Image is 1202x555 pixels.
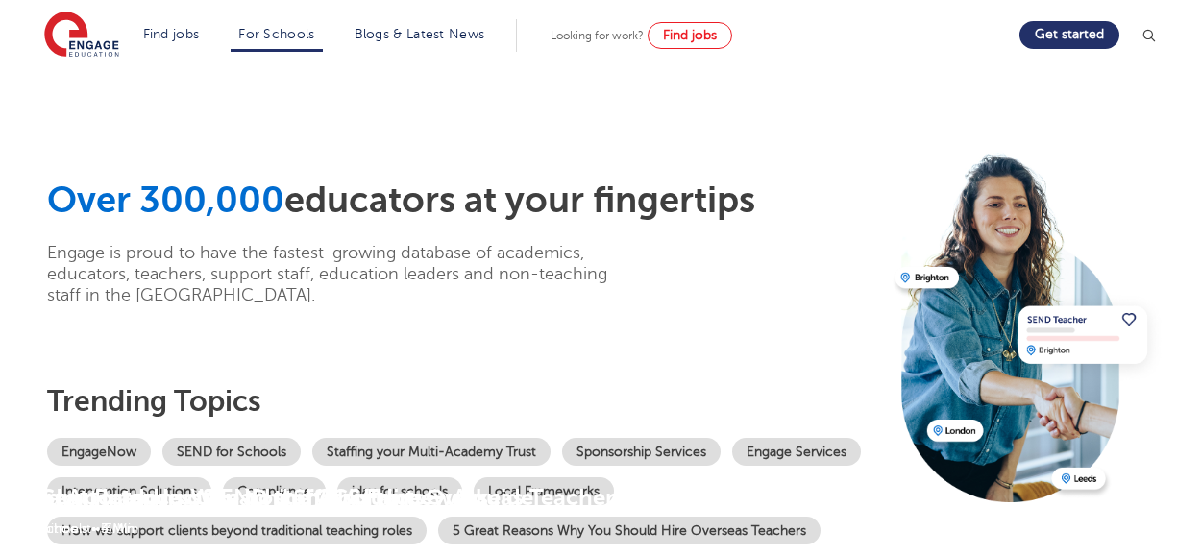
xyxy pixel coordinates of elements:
span: Looking for work? [551,29,644,42]
h3: Trending topics [47,384,881,419]
a: Compliance [223,477,326,505]
a: Blogs & Latest News [355,27,485,41]
span: Find jobs [663,28,717,42]
a: Find jobs [143,27,200,41]
a: EngageNow [47,438,151,466]
a: For Schools [238,27,314,41]
a: Local Frameworks [474,477,614,505]
a: Get started [1019,21,1119,49]
a: iday for schools [337,477,462,505]
a: Intervention Solutions [47,477,211,505]
a: 5 Great Reasons Why You Should Hire Overseas Teachers [438,517,821,544]
span: Over 300,000 [47,180,284,221]
a: Sponsorship Services [562,438,721,466]
h1: educators at your fingertips [47,179,881,223]
a: SEND for Schools [162,438,301,466]
p: Engage is proud to have the fastest-growing database of academics, educators, teachers, support s... [47,242,638,305]
a: Find jobs [648,22,732,49]
a: Engage Services [732,438,861,466]
img: Engage Education [44,12,119,60]
a: Staffing your Multi-Academy Trust [312,438,551,466]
